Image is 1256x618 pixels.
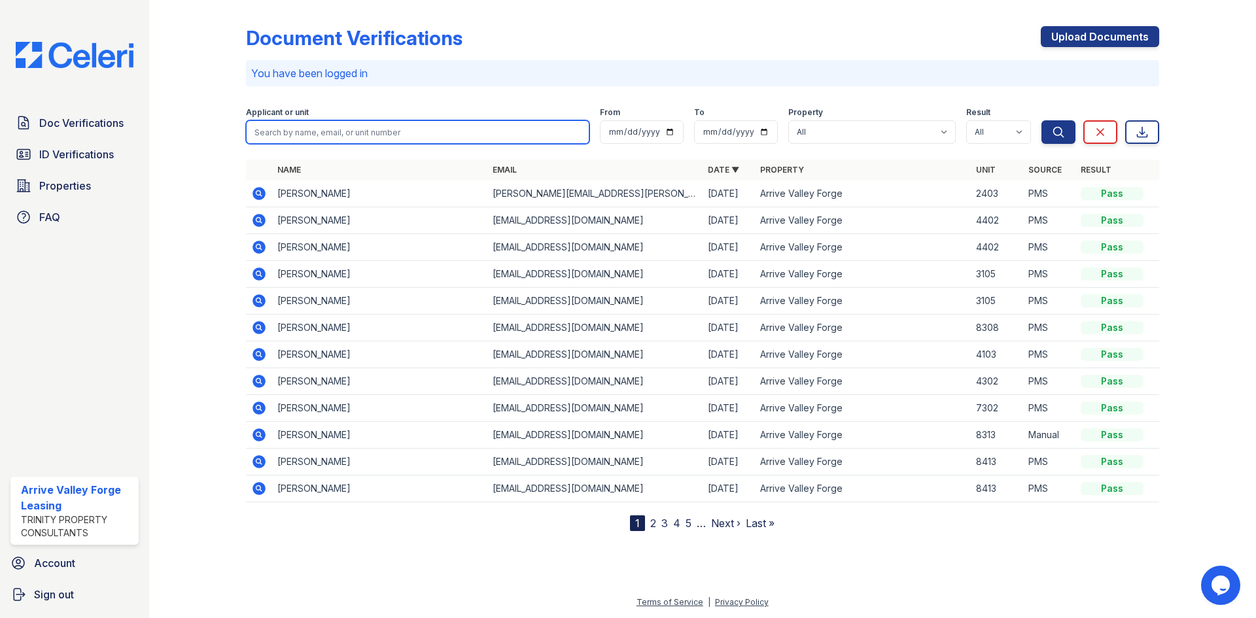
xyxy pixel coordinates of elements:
td: [EMAIL_ADDRESS][DOMAIN_NAME] [487,315,703,341]
td: [EMAIL_ADDRESS][DOMAIN_NAME] [487,207,703,234]
td: [EMAIL_ADDRESS][DOMAIN_NAME] [487,261,703,288]
td: 4103 [971,341,1023,368]
p: You have been logged in [251,65,1154,81]
a: FAQ [10,204,139,230]
td: [PERSON_NAME] [272,234,487,261]
td: [EMAIL_ADDRESS][DOMAIN_NAME] [487,234,703,261]
a: Email [493,165,517,175]
label: Result [966,107,990,118]
a: 3 [661,517,668,530]
td: [PERSON_NAME] [272,368,487,395]
a: Source [1028,165,1062,175]
td: Manual [1023,422,1075,449]
input: Search by name, email, or unit number [246,120,589,144]
td: 3105 [971,261,1023,288]
td: [EMAIL_ADDRESS][DOMAIN_NAME] [487,288,703,315]
td: [EMAIL_ADDRESS][DOMAIN_NAME] [487,395,703,422]
td: [PERSON_NAME] [272,341,487,368]
a: Property [760,165,804,175]
td: [DATE] [703,207,755,234]
div: Pass [1081,455,1143,468]
td: [EMAIL_ADDRESS][DOMAIN_NAME] [487,341,703,368]
td: [PERSON_NAME] [272,180,487,207]
div: Pass [1081,428,1143,441]
td: 7302 [971,395,1023,422]
td: [PERSON_NAME] [272,315,487,341]
td: [DATE] [703,261,755,288]
td: [DATE] [703,449,755,475]
td: PMS [1023,180,1075,207]
label: To [694,107,705,118]
span: … [697,515,706,531]
span: Account [34,555,75,571]
td: [PERSON_NAME] [272,395,487,422]
div: Pass [1081,321,1143,334]
td: [PERSON_NAME] [272,261,487,288]
td: PMS [1023,234,1075,261]
td: PMS [1023,368,1075,395]
label: Applicant or unit [246,107,309,118]
div: Pass [1081,214,1143,227]
td: [PERSON_NAME] [272,475,487,502]
td: 4402 [971,234,1023,261]
td: Arrive Valley Forge [755,341,970,368]
div: Pass [1081,402,1143,415]
td: [DATE] [703,315,755,341]
td: Arrive Valley Forge [755,395,970,422]
a: Account [5,550,144,576]
td: PMS [1023,475,1075,502]
span: Doc Verifications [39,115,124,131]
span: ID Verifications [39,146,114,162]
td: [DATE] [703,395,755,422]
a: Unit [976,165,996,175]
a: Properties [10,173,139,199]
td: [PERSON_NAME] [272,288,487,315]
td: Arrive Valley Forge [755,207,970,234]
td: Arrive Valley Forge [755,261,970,288]
td: [EMAIL_ADDRESS][DOMAIN_NAME] [487,475,703,502]
td: PMS [1023,261,1075,288]
div: 1 [630,515,645,531]
td: [PERSON_NAME] [272,207,487,234]
td: [EMAIL_ADDRESS][DOMAIN_NAME] [487,368,703,395]
span: Properties [39,178,91,194]
div: Pass [1081,375,1143,388]
td: 8413 [971,449,1023,475]
td: [PERSON_NAME][EMAIL_ADDRESS][PERSON_NAME][DOMAIN_NAME] [487,180,703,207]
span: Sign out [34,587,74,602]
td: 3105 [971,288,1023,315]
td: PMS [1023,449,1075,475]
td: [PERSON_NAME] [272,422,487,449]
td: Arrive Valley Forge [755,180,970,207]
td: PMS [1023,207,1075,234]
div: Pass [1081,348,1143,361]
div: Trinity Property Consultants [21,513,133,540]
td: 8308 [971,315,1023,341]
a: Doc Verifications [10,110,139,136]
td: [DATE] [703,422,755,449]
a: Sign out [5,581,144,608]
td: PMS [1023,288,1075,315]
a: 2 [650,517,656,530]
td: [PERSON_NAME] [272,449,487,475]
td: Arrive Valley Forge [755,234,970,261]
a: 5 [686,517,691,530]
img: CE_Logo_Blue-a8612792a0a2168367f1c8372b55b34899dd931a85d93a1a3d3e32e68fde9ad4.png [5,42,144,68]
td: Arrive Valley Forge [755,368,970,395]
a: Upload Documents [1041,26,1159,47]
td: PMS [1023,315,1075,341]
a: 4 [673,517,680,530]
td: PMS [1023,341,1075,368]
div: Document Verifications [246,26,462,50]
td: [DATE] [703,475,755,502]
td: Arrive Valley Forge [755,288,970,315]
div: | [708,597,710,607]
div: Pass [1081,241,1143,254]
a: Next › [711,517,741,530]
td: 4402 [971,207,1023,234]
td: [DATE] [703,288,755,315]
a: Name [277,165,301,175]
td: [DATE] [703,234,755,261]
td: 8313 [971,422,1023,449]
div: Pass [1081,187,1143,200]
